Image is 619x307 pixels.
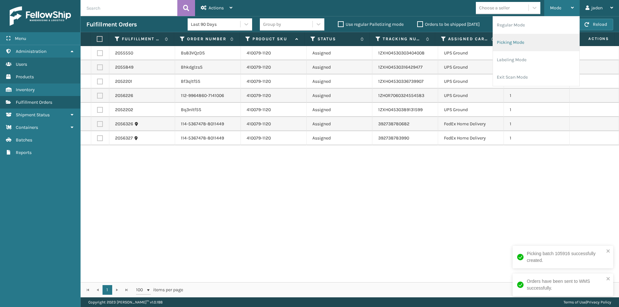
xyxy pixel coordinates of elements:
[15,36,26,41] span: Menu
[16,137,32,143] span: Batches
[527,250,604,264] div: Picking batch 105916 successfully created.
[479,5,510,11] div: Choose a seller
[493,34,579,51] li: Picking Mode
[247,121,271,127] a: 410079-1120
[16,87,35,92] span: Inventory
[438,131,504,145] td: FedEx Home Delivery
[438,74,504,89] td: UPS Ground
[338,22,404,27] label: Use regular Palletizing mode
[10,6,71,26] img: logo
[438,89,504,103] td: UPS Ground
[115,121,133,127] a: 2056326
[438,46,504,60] td: UPS Ground
[378,79,424,84] a: 1ZXH04530336739907
[103,285,112,295] a: 1
[115,92,133,99] a: 2056226
[307,89,372,103] td: Assigned
[86,21,137,28] h3: Fulfillment Orders
[493,16,579,34] li: Regular Mode
[175,74,241,89] td: Bf3qltf5S
[252,36,292,42] label: Product SKU
[16,112,50,118] span: Shipment Status
[448,36,488,42] label: Assigned Carrier Service
[378,135,409,141] a: 392738783990
[16,62,27,67] span: Users
[88,297,162,307] p: Copyright 2023 [PERSON_NAME]™ v 1.0.188
[438,103,504,117] td: UPS Ground
[175,89,241,103] td: 112-9964860-7141006
[307,46,372,60] td: Assigned
[307,117,372,131] td: Assigned
[115,78,132,85] a: 2052201
[307,60,372,74] td: Assigned
[438,60,504,74] td: UPS Ground
[550,5,561,11] span: Mode
[175,117,241,131] td: 114-5367478-8011449
[136,285,183,295] span: items per page
[115,107,133,113] a: 2052202
[247,50,271,56] a: 410079-1120
[417,22,480,27] label: Orders to be shipped [DATE]
[504,117,570,131] td: 1
[527,278,604,292] div: Orders have been sent to WMS successfully.
[606,276,611,282] button: close
[175,46,241,60] td: Bs83VQzDS
[378,121,409,127] a: 392738780682
[504,103,570,117] td: 1
[318,36,357,42] label: Status
[378,50,425,56] a: 1ZXH04530303404008
[378,107,423,112] a: 1ZXH04530389131599
[493,69,579,86] li: Exit Scan Mode
[122,36,162,42] label: Fulfillment Order Id
[115,50,133,56] a: 2055550
[383,36,422,42] label: Tracking Number
[136,287,146,293] span: 100
[16,74,34,80] span: Products
[263,21,281,28] div: Group by
[438,117,504,131] td: FedEx Home Delivery
[567,34,613,44] span: Actions
[187,36,227,42] label: Order Number
[504,131,570,145] td: 1
[247,79,271,84] a: 410079-1120
[504,89,570,103] td: 1
[378,64,423,70] a: 1ZXH04530316429477
[247,135,271,141] a: 410079-1120
[175,60,241,74] td: BhkdglzsS
[307,131,372,145] td: Assigned
[16,150,32,155] span: Reports
[307,74,372,89] td: Assigned
[16,125,38,130] span: Containers
[578,19,613,30] button: Reload
[209,5,224,11] span: Actions
[115,135,133,141] a: 2056327
[307,103,372,117] td: Assigned
[247,64,271,70] a: 410079-1120
[115,64,133,71] a: 2055849
[247,93,271,98] a: 410079-1120
[175,103,241,117] td: Bq3nltf5S
[16,49,46,54] span: Administration
[16,100,52,105] span: Fulfillment Orders
[378,93,424,98] a: 1ZH0R7060324554583
[175,131,241,145] td: 114-5367478-8011449
[191,21,241,28] div: Last 90 Days
[247,107,271,112] a: 410079-1120
[192,287,612,293] div: 1 - 7 of 7 items
[606,248,611,254] button: close
[493,51,579,69] li: Labeling Mode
